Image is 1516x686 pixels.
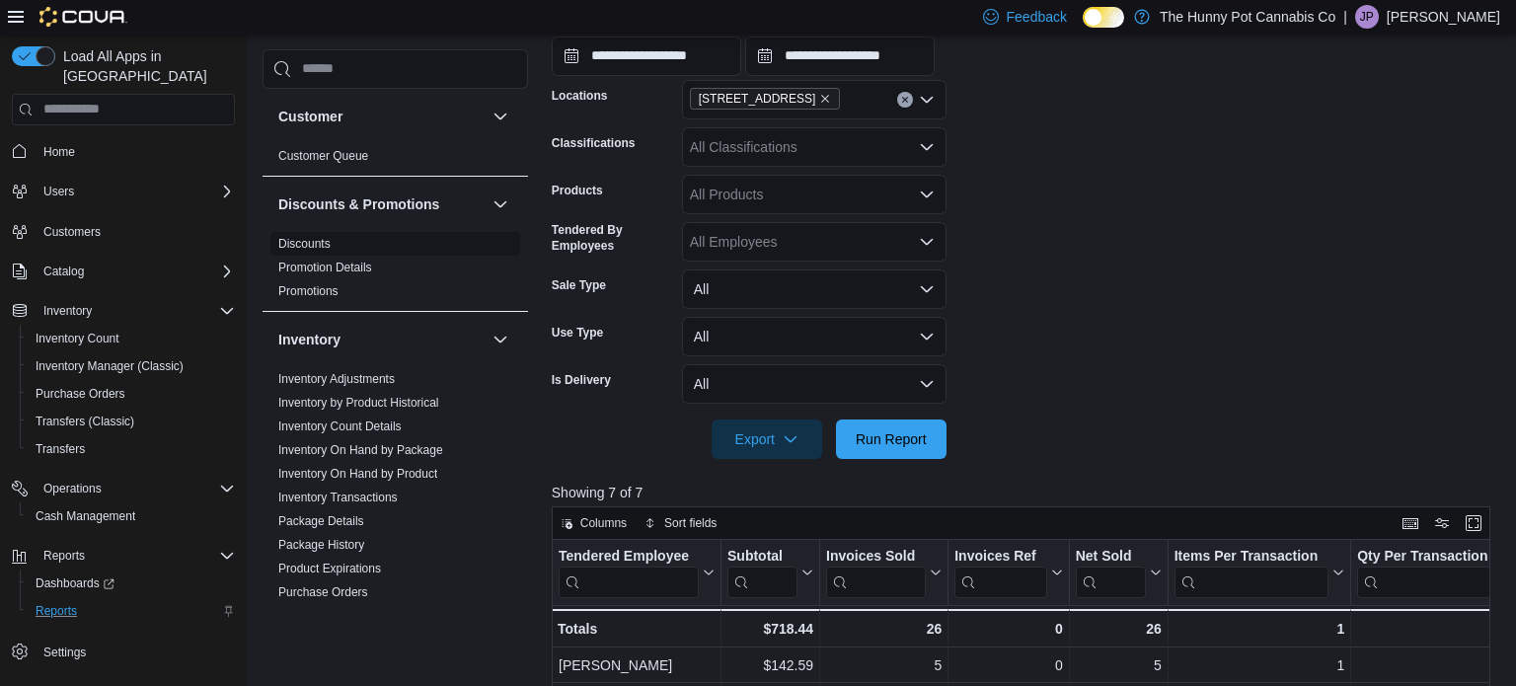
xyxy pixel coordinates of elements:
button: All [682,364,947,404]
div: Invoices Sold [826,547,926,566]
button: Customer [278,107,485,126]
span: Transfers (Classic) [28,410,235,433]
button: Customers [4,217,243,246]
span: Transfers [28,437,235,461]
button: Open list of options [919,187,935,202]
label: Products [552,183,603,198]
span: Promotion Details [278,260,372,275]
div: Items Per Transaction [1174,547,1328,597]
span: Purchase Orders [36,386,125,402]
div: [PERSON_NAME] [559,653,715,677]
div: Jason Polizzi [1355,5,1379,29]
a: Cash Management [28,504,143,528]
button: Inventory [36,299,100,323]
span: Settings [43,645,86,660]
a: Promotion Details [278,261,372,274]
span: Inventory Adjustments [278,371,395,387]
button: Reports [20,597,243,625]
input: Press the down key to open a popover containing a calendar. [552,37,741,76]
span: Inventory Count [28,327,235,350]
div: Net Sold [1075,547,1145,566]
label: Tendered By Employees [552,222,674,254]
div: Invoices Sold [826,547,926,597]
div: 1 [1175,653,1345,677]
button: Users [4,178,243,205]
button: Transfers (Classic) [20,408,243,435]
button: Operations [4,475,243,502]
label: Use Type [552,325,603,341]
p: Showing 7 of 7 [552,483,1500,502]
button: Inventory Manager (Classic) [20,352,243,380]
span: Users [36,180,235,203]
a: Package History [278,538,364,552]
span: Export [723,419,810,459]
a: Reports [28,599,85,623]
button: Cash Management [20,502,243,530]
label: Locations [552,88,608,104]
button: Columns [553,511,635,535]
span: Inventory by Product Historical [278,395,439,411]
a: Dashboards [20,570,243,597]
button: Transfers [20,435,243,463]
a: Product Expirations [278,562,381,575]
button: Invoices Ref [954,547,1062,597]
div: Invoices Ref [954,547,1046,597]
button: Enter fullscreen [1462,511,1485,535]
span: Customer Queue [278,148,368,164]
span: Inventory Manager (Classic) [36,358,184,374]
a: Package Details [278,514,364,528]
span: Inventory Transactions [278,490,398,505]
a: Settings [36,641,94,664]
a: Inventory Transactions [278,491,398,504]
div: Qty Per Transaction [1357,547,1498,597]
span: Home [36,139,235,164]
span: Reports [36,544,235,568]
span: Catalog [36,260,235,283]
a: Inventory Manager (Classic) [28,354,191,378]
button: Display options [1430,511,1454,535]
button: Clear input [897,92,913,108]
button: Tendered Employee [559,547,715,597]
p: [PERSON_NAME] [1387,5,1500,29]
span: Inventory [43,303,92,319]
button: Open list of options [919,92,935,108]
button: Inventory [4,297,243,325]
div: 1 [1357,653,1514,677]
div: Customer [263,144,528,176]
button: Run Report [836,419,947,459]
button: Users [36,180,82,203]
span: Cash Management [36,508,135,524]
div: 0 [954,653,1062,677]
button: Qty Per Transaction [1357,547,1514,597]
div: 0 [954,617,1062,641]
a: Inventory On Hand by Product [278,467,437,481]
span: Home [43,144,75,160]
div: Invoices Ref [954,547,1046,566]
input: Press the down key to open a popover containing a calendar. [745,37,935,76]
h3: Customer [278,107,342,126]
label: Is Delivery [552,372,611,388]
button: Sort fields [637,511,724,535]
span: Product Expirations [278,561,381,576]
span: Operations [43,481,102,496]
span: Purchase Orders [28,382,235,406]
button: Discounts & Promotions [489,192,512,216]
img: Cova [39,7,127,27]
span: Feedback [1007,7,1067,27]
a: Dashboards [28,572,122,595]
span: 145 Silver Reign Dr [690,88,841,110]
span: Catalog [43,264,84,279]
div: 26 [1075,617,1161,641]
button: Home [4,137,243,166]
span: Inventory On Hand by Package [278,442,443,458]
a: Purchase Orders [278,585,368,599]
div: Subtotal [727,547,797,566]
p: The Hunny Pot Cannabis Co [1160,5,1335,29]
label: Classifications [552,135,636,151]
a: Inventory Count [28,327,127,350]
h3: Discounts & Promotions [278,194,439,214]
button: Net Sold [1075,547,1161,597]
span: Inventory [36,299,235,323]
button: Open list of options [919,234,935,250]
div: Discounts & Promotions [263,232,528,311]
